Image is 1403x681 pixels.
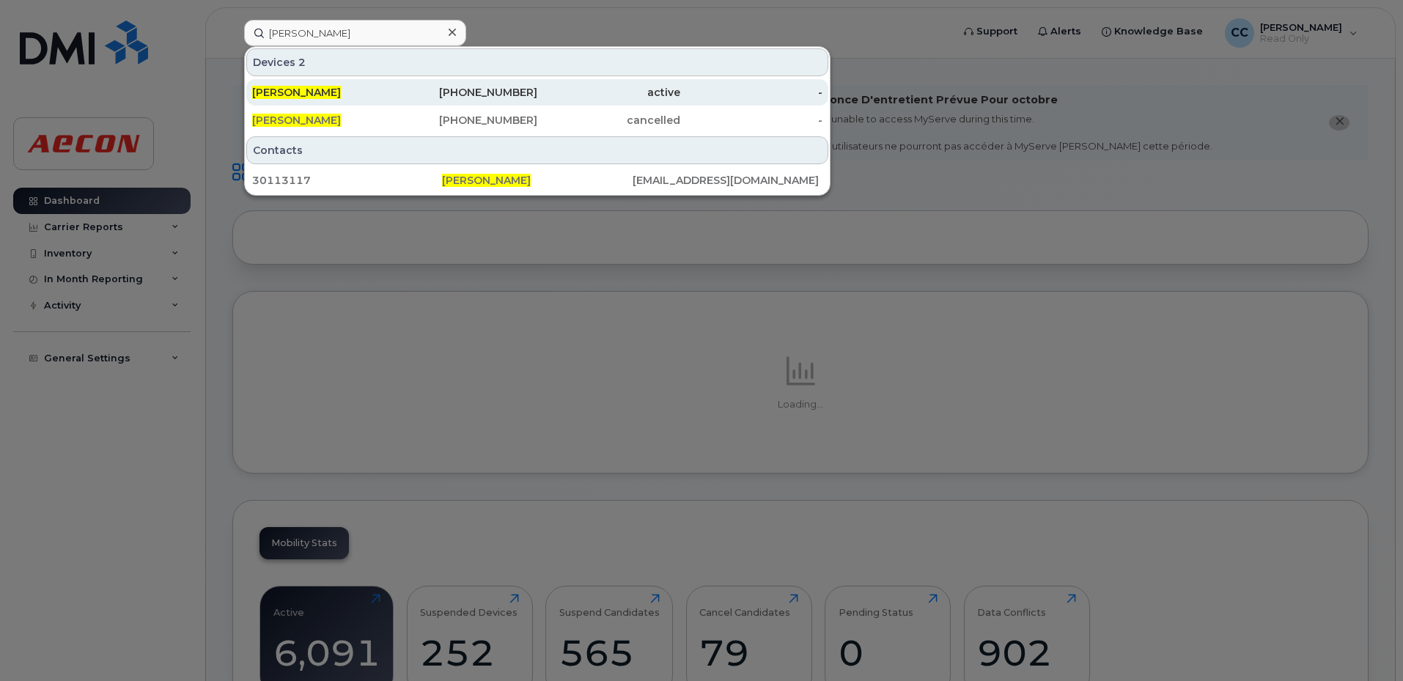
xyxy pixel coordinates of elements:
span: [PERSON_NAME] [252,114,341,127]
span: 2 [298,55,306,70]
div: [PHONE_NUMBER] [395,113,538,128]
div: active [537,85,680,100]
div: [PHONE_NUMBER] [395,85,538,100]
a: [PERSON_NAME][PHONE_NUMBER]cancelled- [246,107,828,133]
span: [PERSON_NAME] [442,174,531,187]
div: 30113117 [252,173,442,188]
div: Contacts [246,136,828,164]
span: [PERSON_NAME] [252,86,341,99]
div: Devices [246,48,828,76]
div: - [680,113,823,128]
a: [PERSON_NAME][PHONE_NUMBER]active- [246,79,828,106]
a: 30113117[PERSON_NAME][EMAIL_ADDRESS][DOMAIN_NAME] [246,167,828,194]
div: - [680,85,823,100]
div: cancelled [537,113,680,128]
div: [EMAIL_ADDRESS][DOMAIN_NAME] [633,173,822,188]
